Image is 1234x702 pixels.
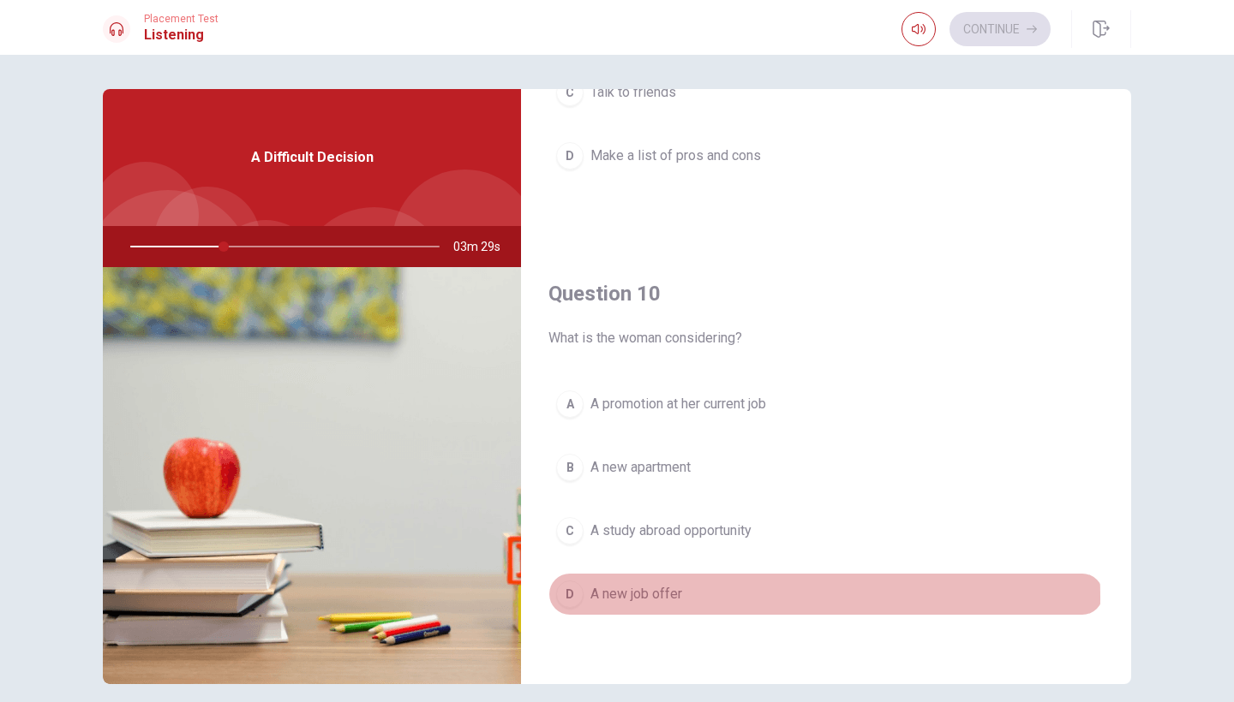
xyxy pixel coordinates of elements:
span: What is the woman considering? [548,328,1104,348]
span: Make a list of pros and cons [590,146,761,166]
span: A new job offer [590,584,682,604]
span: A study abroad opportunity [590,521,752,541]
button: BA new apartment [548,446,1104,489]
img: A Difficult Decision [103,267,521,684]
div: C [556,79,584,106]
h4: Question 10 [548,280,1104,307]
span: Placement Test [144,13,219,25]
span: A promotion at her current job [590,394,766,414]
div: B [556,454,584,481]
button: DA new job offer [548,573,1104,616]
span: A Difficult Decision [251,147,374,168]
h1: Listening [144,25,219,45]
div: D [556,580,584,608]
button: CA study abroad opportunity [548,509,1104,552]
span: A new apartment [590,457,691,478]
div: C [556,517,584,544]
button: DMake a list of pros and cons [548,134,1104,177]
div: A [556,390,584,418]
span: Talk to friends [590,82,676,103]
div: D [556,142,584,170]
span: 03m 29s [453,226,514,267]
button: CTalk to friends [548,71,1104,114]
button: AA promotion at her current job [548,383,1104,425]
